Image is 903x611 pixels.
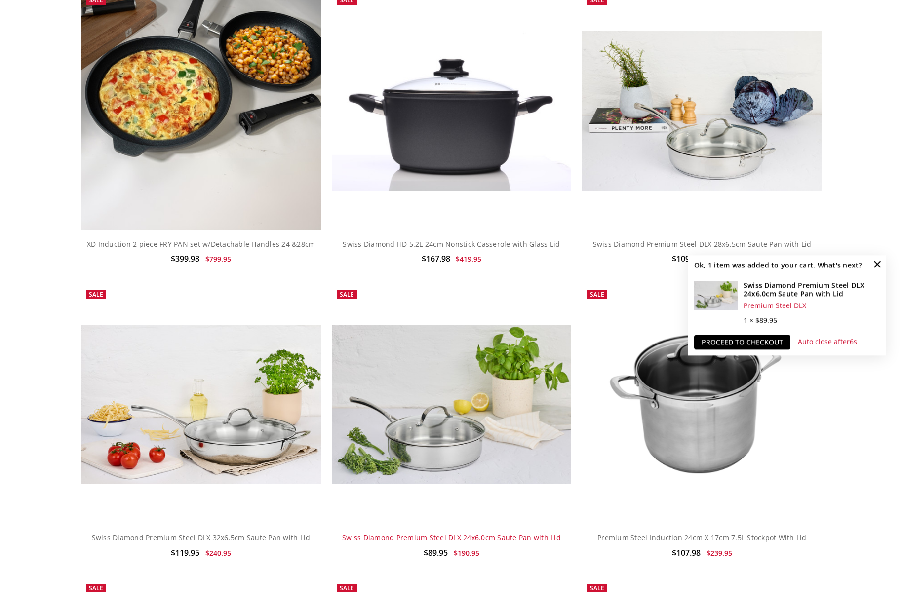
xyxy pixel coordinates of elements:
img: Swiss Diamond Premium Steel DLX 24x6.0cm Saute Pan with Lid [332,325,571,485]
span: $167.98 [422,253,450,264]
span: Sale [89,290,103,299]
span: $109.95 [672,253,701,264]
a: Close [869,256,885,271]
span: $399.98 [171,253,199,264]
p: Auto close after s [798,336,857,347]
img: Swiss Diamond Premium Steel DLX 32x6.5cm Saute Pan with Lid [81,325,321,485]
span: Sale [89,584,103,592]
div: 1 × $89.95 [744,315,880,326]
div: Premium Steel DLX [744,301,880,310]
span: Sale [590,584,604,592]
a: Swiss Diamond Premium Steel DLX 24x6.0cm Saute Pan with Lid [332,285,571,524]
a: Swiss Diamond Premium Steel DLX 28x6.5cm Saute Pan with Lid [593,239,812,249]
span: 6 [850,337,854,346]
h4: Swiss Diamond Premium Steel DLX 24x6.0cm Saute Pan with Lid [744,281,880,298]
a: Swiss Diamond HD 5.2L 24cm Nonstick Casserole with Glass Lid [343,239,560,249]
a: Swiss Diamond Premium Steel DLX 32x6.5cm Saute Pan with Lid [81,285,321,524]
a: Swiss Diamond Premium Steel DLX 24x6.0cm Saute Pan with Lid [342,533,561,542]
span: $419.95 [456,254,481,264]
span: $239.95 [707,548,732,558]
img: Swiss Diamond Premium Steel DLX 24x6.0cm Saute Pan with Lid [694,281,738,310]
span: $190.95 [454,548,479,558]
a: XD Induction 2 piece FRY PAN set w/Detachable Handles 24 &28cm [87,239,315,249]
a: Premium Steel Induction 24cm X 17cm 7.5L Stockpot With Lid [582,285,822,524]
span: $240.95 [205,548,231,558]
span: Sale [590,290,604,299]
img: Swiss Diamond Premium Steel DLX 28x6.5cm Saute Pan with Lid [582,31,822,191]
img: Premium Steel Induction 24cm X 17cm 7.5L Stockpot With Lid [582,325,822,484]
a: Swiss Diamond Premium Steel DLX 32x6.5cm Saute Pan with Lid [92,533,311,542]
a: Proceed to checkout [694,335,790,349]
span: $107.98 [672,547,701,558]
span: Sale [340,584,354,592]
span: × [869,256,885,271]
span: $220.95 [707,254,732,264]
span: $119.95 [171,547,199,558]
h2: Ok, 1 item was added to your cart. What's next? [694,261,863,270]
span: $89.95 [424,547,448,558]
a: Premium Steel Induction 24cm X 17cm 7.5L Stockpot With Lid [597,533,807,542]
span: $799.95 [205,254,231,264]
span: Sale [340,290,354,299]
img: Swiss Diamond HD 5.2L 24cm Nonstick Casserole with Glass Lid [332,31,571,191]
